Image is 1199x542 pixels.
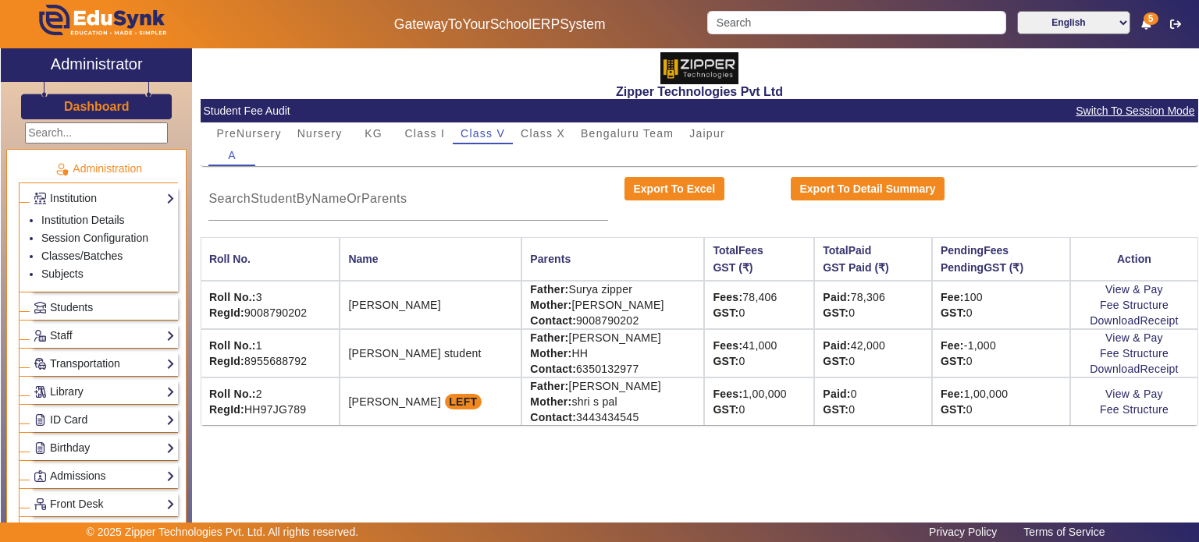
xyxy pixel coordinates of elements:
[209,388,256,400] strong: Roll No.:
[297,128,343,139] span: Nursery
[941,242,1023,276] div: PendingFees PendingGST (₹)
[530,363,576,375] strong: Contact:
[209,250,331,267] div: Roll No.
[660,52,738,84] img: 36227e3f-cbf6-4043-b8fc-b5c5f2957d0a
[530,331,568,344] strong: Father:
[208,190,608,208] input: SearchStudentByNameOrParents
[201,84,1198,99] h2: Zipper Technologies Pvt Ltd
[530,283,568,296] strong: Father:
[1100,347,1169,360] a: Fee Structure
[209,291,256,303] strong: Roll No.:
[1105,388,1163,400] a: View & Pay
[1,48,192,82] a: Administrator
[521,237,704,281] th: Parents
[55,162,69,176] img: Administration.png
[41,250,123,262] a: Classes/Batches
[530,314,576,327] strong: Contact:
[823,403,849,416] strong: GST:
[1090,314,1178,327] a: DownloadReceipt
[823,242,923,276] div: TotalPaidGST Paid (₹)
[713,386,806,417] div: 1,00,000 0
[1105,331,1163,344] a: View & Pay
[209,306,244,319] strong: RegId:
[50,301,93,314] span: Students
[1100,403,1169,416] a: Fee Structure
[405,128,446,139] span: Class I
[941,403,966,416] strong: GST:
[941,338,1062,369] div: -1,000 0
[941,386,1062,417] div: 1,00,000 0
[449,395,477,408] b: LEFT
[201,99,1198,122] mat-card-header: Student Fee Audit
[941,289,1062,321] div: 100 0
[1090,363,1178,375] a: DownloadReceipt
[624,177,724,200] button: Export To Excel
[530,380,568,392] strong: Father:
[707,11,1005,34] input: Search
[713,388,742,400] strong: Fees:
[823,386,923,417] div: 0 0
[1016,522,1112,542] a: Terms of Service
[713,338,806,369] div: 41,000 0
[34,299,175,317] a: Students
[521,128,565,139] span: Class X
[209,403,244,416] strong: RegId:
[19,161,178,177] p: Administration
[823,339,850,352] strong: Paid:
[209,339,256,352] strong: Roll No.:
[713,403,738,416] strong: GST:
[1075,102,1195,120] span: Switch To Session Mode
[713,242,763,276] div: TotalFees GST (₹)
[1070,237,1198,281] th: Action
[713,339,742,352] strong: Fees:
[365,128,382,139] span: KG
[348,250,513,267] div: Name
[41,214,125,226] a: Institution Details
[713,289,806,321] div: 78,406 0
[713,242,806,276] div: TotalFeesGST (₹)
[63,98,130,115] a: Dashboard
[521,329,704,377] td: [PERSON_NAME] HH 6350132977
[941,291,964,303] strong: Fee:
[521,281,704,329] td: Surya zipper [PERSON_NAME] 9008790202
[823,306,849,319] strong: GST:
[216,128,281,139] span: PreNursery
[209,355,244,367] strong: RegId:
[823,355,849,367] strong: GST:
[87,524,359,540] p: © 2025 Zipper Technologies Pvt. Ltd. All rights reserved.
[530,395,571,408] strong: Mother:
[823,242,888,276] div: TotalPaid GST Paid (₹)
[201,281,340,329] td: 3 9008790202
[340,281,521,329] td: [PERSON_NAME]
[530,411,576,423] strong: Contact:
[209,250,251,267] div: Roll No.
[791,177,945,200] button: Export To Detail Summary
[228,150,237,161] span: A
[941,339,964,352] strong: Fee:
[25,122,168,143] input: Search...
[201,329,340,377] td: 1 8955688792
[921,522,1005,542] a: Privacy Policy
[581,128,674,139] span: Bengaluru Team
[308,16,691,33] h5: GatewayToYourSchoolERPSystem
[823,338,923,369] div: 42,000 0
[64,99,130,114] h3: Dashboard
[713,291,742,303] strong: Fees:
[461,128,505,139] span: Class V
[530,299,571,311] strong: Mother:
[530,347,571,360] strong: Mother:
[823,291,850,303] strong: Paid:
[713,355,738,367] strong: GST:
[941,306,966,319] strong: GST:
[941,242,1062,276] div: PendingFeesPendingGST (₹)
[34,302,46,314] img: Students.png
[348,250,378,267] div: Name
[41,232,148,244] a: Session Configuration
[689,128,725,139] span: Jaipur
[51,55,143,73] h2: Administrator
[521,377,704,425] td: [PERSON_NAME] shri s pal 3443434545
[340,377,521,425] td: [PERSON_NAME]
[823,289,923,321] div: 78,306 0
[941,355,966,367] strong: GST:
[1144,12,1158,25] span: 5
